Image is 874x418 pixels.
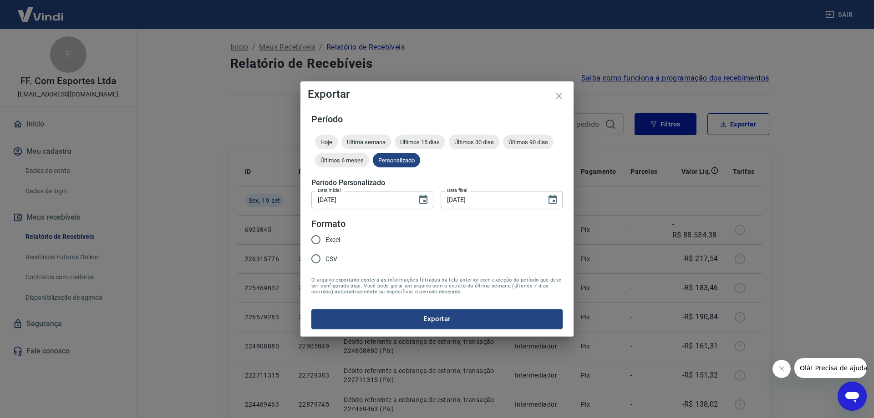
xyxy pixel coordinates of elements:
button: Choose date, selected date is 19 de set de 2025 [414,191,432,209]
input: DD/MM/YYYY [441,191,540,208]
span: Últimos 90 dias [503,139,554,146]
span: CSV [325,254,337,264]
div: Últimos 30 dias [449,135,499,149]
h5: Período Personalizado [311,178,563,187]
iframe: Botão para abrir a janela de mensagens [838,382,867,411]
span: Olá! Precisa de ajuda? [5,6,76,14]
span: Excel [325,235,340,245]
div: Última semana [341,135,391,149]
label: Data inicial [318,187,341,194]
span: Últimos 15 dias [395,139,445,146]
div: Hoje [315,135,338,149]
span: Últimos 30 dias [449,139,499,146]
iframe: Fechar mensagem [772,360,791,378]
h4: Exportar [308,89,566,100]
div: Últimos 6 meses [315,153,369,167]
span: Hoje [315,139,338,146]
h5: Período [311,115,563,124]
legend: Formato [311,217,346,231]
label: Data final [447,187,467,194]
span: Última semana [341,139,391,146]
button: Exportar [311,309,563,328]
button: close [548,85,570,107]
div: Últimos 90 dias [503,135,554,149]
span: O arquivo exportado conterá as informações filtradas na tela anterior com exceção do período que ... [311,277,563,295]
input: DD/MM/YYYY [311,191,411,208]
div: Últimos 15 dias [395,135,445,149]
span: Últimos 6 meses [315,157,369,164]
div: Personalizado [373,153,420,167]
iframe: Mensagem da empresa [794,358,867,378]
button: Choose date, selected date is 19 de set de 2025 [544,191,562,209]
span: Personalizado [373,157,420,164]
